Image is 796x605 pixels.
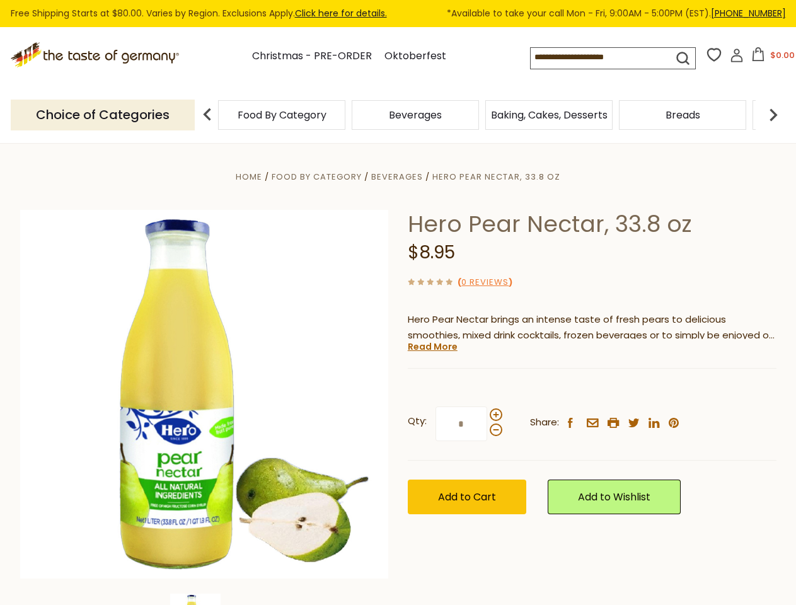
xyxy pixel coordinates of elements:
[666,110,700,120] a: Breads
[272,171,362,183] a: Food By Category
[458,276,512,288] span: ( )
[384,48,446,65] a: Oktoberfest
[295,7,387,20] a: Click here for details.
[432,171,560,183] a: Hero Pear Nectar, 33.8 oz
[252,48,372,65] a: Christmas - PRE-ORDER
[408,312,776,343] p: Hero Pear Nectar brings an intense taste of fresh pears to delicious smoothies, mixed drink cockt...
[761,102,786,127] img: next arrow
[770,49,795,61] span: $0.00
[461,276,509,289] a: 0 Reviews
[20,210,389,579] img: Hero Pear Nectar, 33.8 oz
[389,110,442,120] a: Beverages
[438,490,496,504] span: Add to Cart
[408,210,776,238] h1: Hero Pear Nectar, 33.8 oz
[530,415,559,430] span: Share:
[435,406,487,441] input: Qty:
[491,110,608,120] a: Baking, Cakes, Desserts
[408,340,458,353] a: Read More
[11,100,195,130] p: Choice of Categories
[408,480,526,514] button: Add to Cart
[11,6,786,21] div: Free Shipping Starts at $80.00. Varies by Region. Exclusions Apply.
[408,413,427,429] strong: Qty:
[195,102,220,127] img: previous arrow
[371,171,423,183] a: Beverages
[548,480,681,514] a: Add to Wishlist
[447,6,786,21] span: *Available to take your call Mon - Fri, 9:00AM - 5:00PM (EST).
[238,110,326,120] a: Food By Category
[711,7,786,20] a: [PHONE_NUMBER]
[408,240,455,265] span: $8.95
[236,171,262,183] a: Home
